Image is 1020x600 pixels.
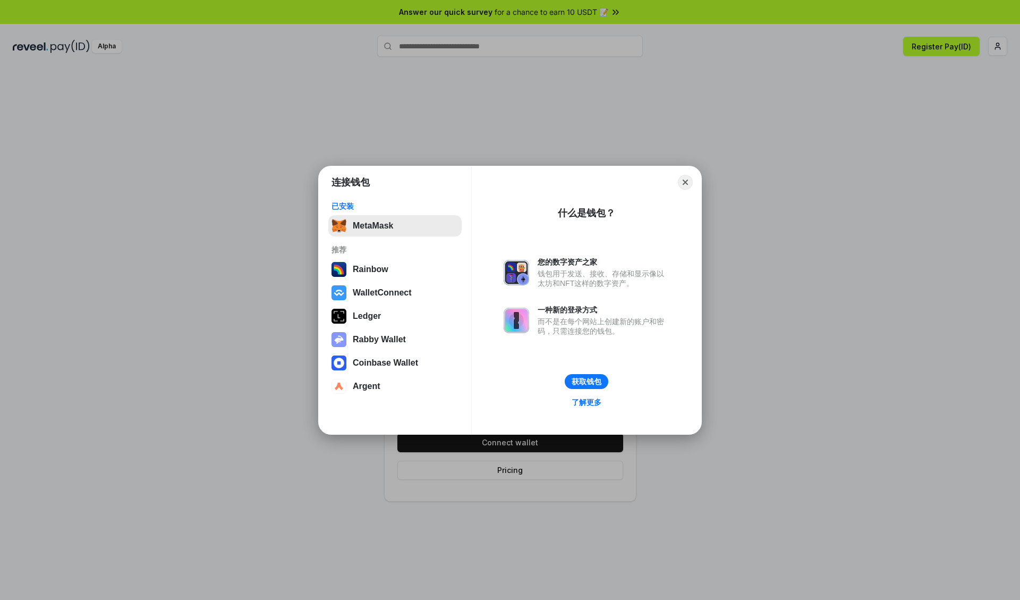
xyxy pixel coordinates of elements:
[353,288,412,298] div: WalletConnect
[328,352,462,374] button: Coinbase Wallet
[565,395,608,409] a: 了解更多
[353,221,393,231] div: MetaMask
[331,309,346,324] img: svg+xml,%3Csvg%20xmlns%3D%22http%3A%2F%2Fwww.w3.org%2F2000%2Fsvg%22%20width%3D%2228%22%20height%3...
[331,201,458,211] div: 已安装
[538,269,669,288] div: 钱包用于发送、接收、存储和显示像以太坊和NFT这样的数字资产。
[331,218,346,233] img: svg+xml,%3Csvg%20fill%3D%22none%22%20height%3D%2233%22%20viewBox%3D%220%200%2035%2033%22%20width%...
[678,175,693,190] button: Close
[331,176,370,189] h1: 连接钱包
[504,260,529,285] img: svg+xml,%3Csvg%20xmlns%3D%22http%3A%2F%2Fwww.w3.org%2F2000%2Fsvg%22%20fill%3D%22none%22%20viewBox...
[572,377,601,386] div: 获取钱包
[504,308,529,333] img: svg+xml,%3Csvg%20xmlns%3D%22http%3A%2F%2Fwww.w3.org%2F2000%2Fsvg%22%20fill%3D%22none%22%20viewBox...
[558,207,615,219] div: 什么是钱包？
[572,398,601,407] div: 了解更多
[328,329,462,350] button: Rabby Wallet
[328,306,462,327] button: Ledger
[538,317,669,336] div: 而不是在每个网站上创建新的账户和密码，只需连接您的钱包。
[331,356,346,370] img: svg+xml,%3Csvg%20width%3D%2228%22%20height%3D%2228%22%20viewBox%3D%220%200%2028%2028%22%20fill%3D...
[328,259,462,280] button: Rainbow
[538,257,669,267] div: 您的数字资产之家
[331,379,346,394] img: svg+xml,%3Csvg%20width%3D%2228%22%20height%3D%2228%22%20viewBox%3D%220%200%2028%2028%22%20fill%3D...
[328,215,462,236] button: MetaMask
[331,262,346,277] img: svg+xml,%3Csvg%20width%3D%22120%22%20height%3D%22120%22%20viewBox%3D%220%200%20120%20120%22%20fil...
[353,382,380,391] div: Argent
[538,305,669,315] div: 一种新的登录方式
[328,376,462,397] button: Argent
[353,358,418,368] div: Coinbase Wallet
[328,282,462,303] button: WalletConnect
[331,285,346,300] img: svg+xml,%3Csvg%20width%3D%2228%22%20height%3D%2228%22%20viewBox%3D%220%200%2028%2028%22%20fill%3D...
[331,332,346,347] img: svg+xml,%3Csvg%20xmlns%3D%22http%3A%2F%2Fwww.w3.org%2F2000%2Fsvg%22%20fill%3D%22none%22%20viewBox...
[353,311,381,321] div: Ledger
[331,245,458,255] div: 推荐
[353,335,406,344] div: Rabby Wallet
[565,374,608,389] button: 获取钱包
[353,265,388,274] div: Rainbow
